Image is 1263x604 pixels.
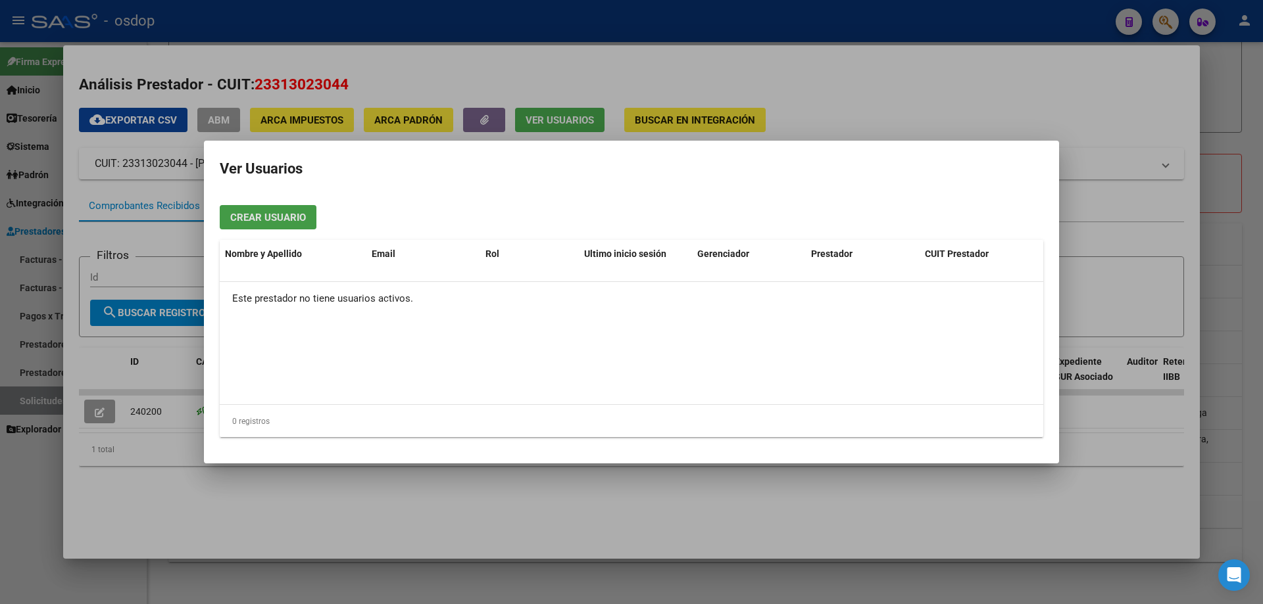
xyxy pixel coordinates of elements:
span: Rol [485,248,499,259]
datatable-header-cell: Gerenciador [692,240,806,268]
datatable-header-cell: Email [366,240,480,268]
span: CUIT Prestador [925,248,989,259]
span: Prestador [811,248,853,259]
span: Nombre y Apellido [225,248,302,259]
datatable-header-cell: Ultimo inicio sesión [579,240,693,268]
span: Email [372,248,395,259]
datatable-header-cell: Nombre y Apellido [220,240,366,268]
button: Crear Usuario [220,205,316,229]
div: Open Intercom Messenger [1218,559,1250,591]
h2: Ver Usuarios [220,156,1043,181]
datatable-header-cell: Rol [480,240,579,268]
div: 0 registros [220,405,1043,438]
datatable-header-cell: Prestador [806,240,920,268]
div: Este prestador no tiene usuarios activos. [220,282,1043,315]
span: Gerenciador [697,248,749,259]
span: Ultimo inicio sesión [584,248,666,259]
span: Crear Usuario [230,212,306,223]
datatable-header-cell: CUIT Prestador [920,240,1033,268]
